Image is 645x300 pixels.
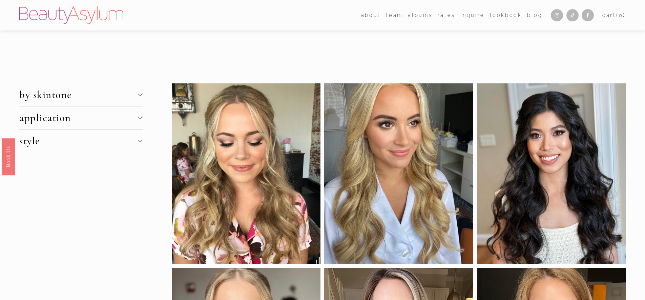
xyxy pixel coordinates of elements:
a: folder dropdown [386,10,403,20]
a: Book Us [2,138,15,175]
a: albums [408,10,432,20]
button: application [19,106,143,129]
span: about [361,11,381,20]
a: Rates [438,10,455,20]
a: Facebook [582,9,594,21]
a: Lookbook [490,10,522,20]
span: ( ) [616,12,626,18]
span: team [386,11,403,20]
a: Blog [527,10,543,20]
a: Cart(0) [602,11,626,20]
span: style [19,135,138,147]
img: Beauty Asylum | Bridal Hair &amp; Makeup Charlotte &amp; Atlanta [19,6,123,24]
a: TikTok [566,9,579,21]
span: 0 [619,12,623,18]
a: folder dropdown [361,10,381,20]
span: by skintone [19,88,138,101]
a: Inquire [460,10,485,20]
a: Instagram [551,9,563,21]
button: style [19,129,143,152]
button: by skintone [19,83,143,106]
span: application [19,112,138,124]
